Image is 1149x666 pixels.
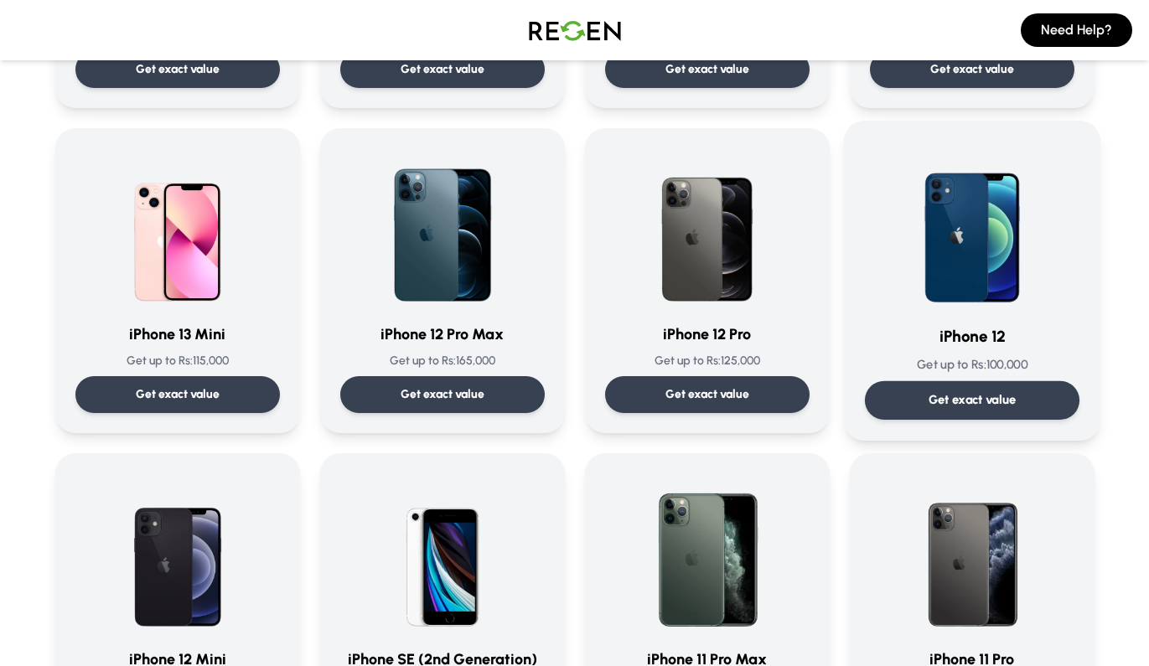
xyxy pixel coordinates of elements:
[340,323,545,346] h3: iPhone 12 Pro Max
[75,323,280,346] h3: iPhone 13 Mini
[665,386,749,403] p: Get exact value
[340,353,545,369] p: Get up to Rs: 165,000
[362,473,523,634] img: iPhone SE (2nd Generation)
[1021,13,1132,47] button: Need Help?
[928,391,1016,409] p: Get exact value
[401,61,484,78] p: Get exact value
[136,61,220,78] p: Get exact value
[888,142,1057,311] img: iPhone 12
[892,473,1053,634] img: iPhone 11 Pro
[97,473,258,634] img: iPhone 12 Mini
[665,61,749,78] p: Get exact value
[864,325,1079,349] h3: iPhone 12
[75,353,280,369] p: Get up to Rs: 115,000
[362,148,523,309] img: iPhone 12 Pro Max
[605,323,810,346] h3: iPhone 12 Pro
[627,148,788,309] img: iPhone 12 Pro
[605,353,810,369] p: Get up to Rs: 125,000
[136,386,220,403] p: Get exact value
[401,386,484,403] p: Get exact value
[97,148,258,309] img: iPhone 13 Mini
[930,61,1014,78] p: Get exact value
[864,356,1079,374] p: Get up to Rs: 100,000
[627,473,788,634] img: iPhone 11 Pro Max
[516,7,634,54] img: Logo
